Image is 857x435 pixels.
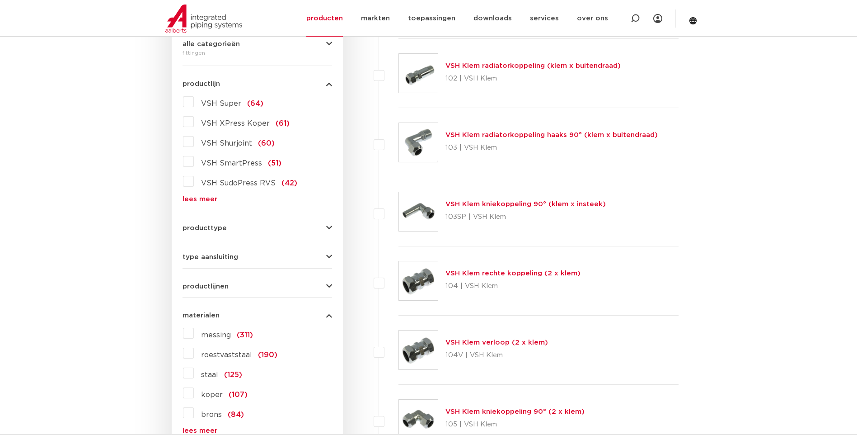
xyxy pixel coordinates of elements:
[445,270,581,277] a: VSH Klem rechte koppeling (2 x klem)
[183,312,332,319] button: materialen
[183,47,332,58] div: fittingen
[445,417,585,432] p: 105 | VSH Klem
[183,283,332,290] button: productlijnen
[268,160,281,167] span: (51)
[183,254,238,260] span: type aansluiting
[445,408,585,415] a: VSH Klem kniekoppeling 90° (2 x klem)
[276,120,290,127] span: (61)
[183,41,332,47] button: alle categorieën
[183,196,332,203] a: lees meer
[228,411,244,418] span: (84)
[445,141,658,155] p: 103 | VSH Klem
[183,254,332,260] button: type aansluiting
[258,351,277,359] span: (190)
[183,427,332,434] a: lees meer
[445,71,621,86] p: 102 | VSH Klem
[183,225,332,232] button: producttype
[247,100,263,107] span: (64)
[201,331,231,339] span: messing
[183,225,227,232] span: producttype
[229,391,248,398] span: (107)
[445,210,606,224] p: 103SP | VSH Klem
[445,348,548,363] p: 104V | VSH Klem
[281,180,297,187] span: (42)
[201,140,252,147] span: VSH Shurjoint
[445,132,658,138] a: VSH Klem radiatorkoppeling haaks 90° (klem x buitendraad)
[201,411,222,418] span: brons
[183,80,220,87] span: productlijn
[445,201,606,208] a: VSH Klem kniekoppeling 90° (klem x insteek)
[201,351,252,359] span: roestvaststaal
[183,80,332,87] button: productlijn
[183,41,240,47] span: alle categorieën
[183,312,220,319] span: materialen
[201,371,218,378] span: staal
[258,140,275,147] span: (60)
[237,331,253,339] span: (311)
[445,62,621,69] a: VSH Klem radiatorkoppeling (klem x buitendraad)
[183,283,229,290] span: productlijnen
[201,100,241,107] span: VSH Super
[201,120,270,127] span: VSH XPress Koper
[399,331,438,369] img: Thumbnail for VSH Klem verloop (2 x klem)
[201,180,276,187] span: VSH SudoPress RVS
[399,123,438,162] img: Thumbnail for VSH Klem radiatorkoppeling haaks 90° (klem x buitendraad)
[445,279,581,293] p: 104 | VSH Klem
[201,391,223,398] span: koper
[399,192,438,231] img: Thumbnail for VSH Klem kniekoppeling 90° (klem x insteek)
[201,160,262,167] span: VSH SmartPress
[445,339,548,346] a: VSH Klem verloop (2 x klem)
[399,54,438,93] img: Thumbnail for VSH Klem radiatorkoppeling (klem x buitendraad)
[224,371,242,378] span: (125)
[399,261,438,300] img: Thumbnail for VSH Klem rechte koppeling (2 x klem)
